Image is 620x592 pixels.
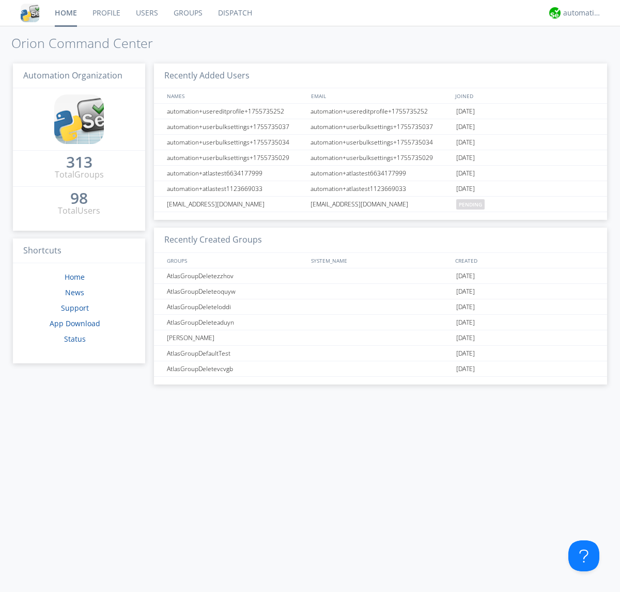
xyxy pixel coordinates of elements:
[453,253,597,268] div: CREATED
[58,205,100,217] div: Total Users
[164,181,307,196] div: automation+atlastest1123669033
[308,88,453,103] div: EMAIL
[154,346,607,361] a: AtlasGroupDefaultTest[DATE]
[456,199,485,210] span: pending
[154,284,607,299] a: AtlasGroupDeleteoquyw[DATE]
[164,104,307,119] div: automation+usereditprofile+1755735252
[308,181,454,196] div: automation+atlastest1123669033
[164,135,307,150] div: automation+userbulksettings+1755735034
[453,88,597,103] div: JOINED
[70,193,88,203] div: 98
[55,169,104,181] div: Total Groups
[456,104,475,119] span: [DATE]
[456,330,475,346] span: [DATE]
[164,88,306,103] div: NAMES
[456,299,475,315] span: [DATE]
[154,150,607,166] a: automation+userbulksettings+1755735029automation+userbulksettings+1755735029[DATE]
[164,315,307,330] div: AtlasGroupDeleteaduyn
[563,8,602,18] div: automation+atlas
[64,334,86,344] a: Status
[154,104,607,119] a: automation+usereditprofile+1755735252automation+usereditprofile+1755735252[DATE]
[164,119,307,134] div: automation+userbulksettings+1755735037
[164,361,307,376] div: AtlasGroupDeletevcvgb
[164,150,307,165] div: automation+userbulksettings+1755735029
[66,157,92,167] div: 313
[456,346,475,361] span: [DATE]
[154,330,607,346] a: [PERSON_NAME][DATE]
[154,228,607,253] h3: Recently Created Groups
[154,197,607,212] a: [EMAIL_ADDRESS][DOMAIN_NAME][EMAIL_ADDRESS][DOMAIN_NAME]pending
[164,299,307,314] div: AtlasGroupDeleteloddi
[164,253,306,268] div: GROUPS
[164,268,307,283] div: AtlasGroupDeletezzhov
[568,540,599,571] iframe: Toggle Customer Support
[164,284,307,299] div: AtlasGroupDeleteoquyw
[456,119,475,135] span: [DATE]
[456,135,475,150] span: [DATE]
[65,287,84,297] a: News
[70,193,88,205] a: 98
[456,181,475,197] span: [DATE]
[549,7,561,19] img: d2d01cd9b4174d08988066c6d424eccd
[164,197,307,212] div: [EMAIL_ADDRESS][DOMAIN_NAME]
[65,272,85,282] a: Home
[308,104,454,119] div: automation+usereditprofile+1755735252
[154,361,607,377] a: AtlasGroupDeletevcvgb[DATE]
[308,150,454,165] div: automation+userbulksettings+1755735029
[154,315,607,330] a: AtlasGroupDeleteaduyn[DATE]
[54,94,104,144] img: cddb5a64eb264b2086981ab96f4c1ba7
[66,157,92,169] a: 313
[308,166,454,181] div: automation+atlastest6634177999
[154,135,607,150] a: automation+userbulksettings+1755735034automation+userbulksettings+1755735034[DATE]
[154,63,607,89] h3: Recently Added Users
[154,166,607,181] a: automation+atlastest6634177999automation+atlastest6634177999[DATE]
[308,135,454,150] div: automation+userbulksettings+1755735034
[21,4,39,22] img: cddb5a64eb264b2086981ab96f4c1ba7
[456,166,475,181] span: [DATE]
[164,166,307,181] div: automation+atlastest6634177999
[154,299,607,315] a: AtlasGroupDeleteloddi[DATE]
[13,238,145,264] h3: Shortcuts
[456,268,475,284] span: [DATE]
[164,346,307,361] div: AtlasGroupDefaultTest
[154,268,607,284] a: AtlasGroupDeletezzhov[DATE]
[23,70,122,81] span: Automation Organization
[61,303,89,313] a: Support
[456,284,475,299] span: [DATE]
[154,181,607,197] a: automation+atlastest1123669033automation+atlastest1123669033[DATE]
[50,318,100,328] a: App Download
[154,119,607,135] a: automation+userbulksettings+1755735037automation+userbulksettings+1755735037[DATE]
[456,361,475,377] span: [DATE]
[456,150,475,166] span: [DATE]
[308,253,453,268] div: SYSTEM_NAME
[308,119,454,134] div: automation+userbulksettings+1755735037
[456,315,475,330] span: [DATE]
[308,197,454,212] div: [EMAIL_ADDRESS][DOMAIN_NAME]
[164,330,307,345] div: [PERSON_NAME]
